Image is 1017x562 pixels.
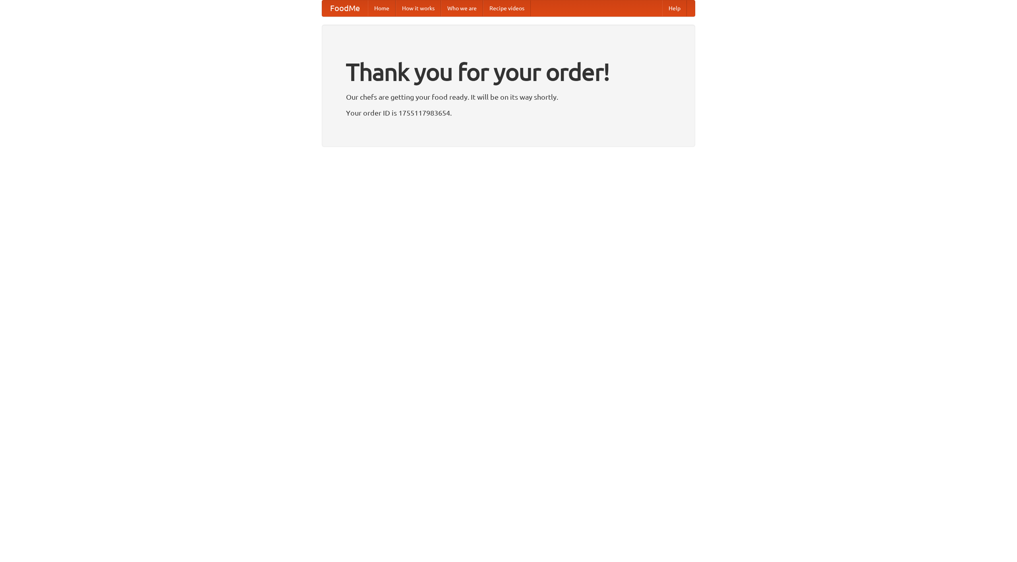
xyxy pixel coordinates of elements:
p: Your order ID is 1755117983654. [346,107,671,119]
a: Help [662,0,687,16]
a: Who we are [441,0,483,16]
h1: Thank you for your order! [346,53,671,91]
a: FoodMe [322,0,368,16]
a: Home [368,0,396,16]
a: How it works [396,0,441,16]
a: Recipe videos [483,0,531,16]
p: Our chefs are getting your food ready. It will be on its way shortly. [346,91,671,103]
